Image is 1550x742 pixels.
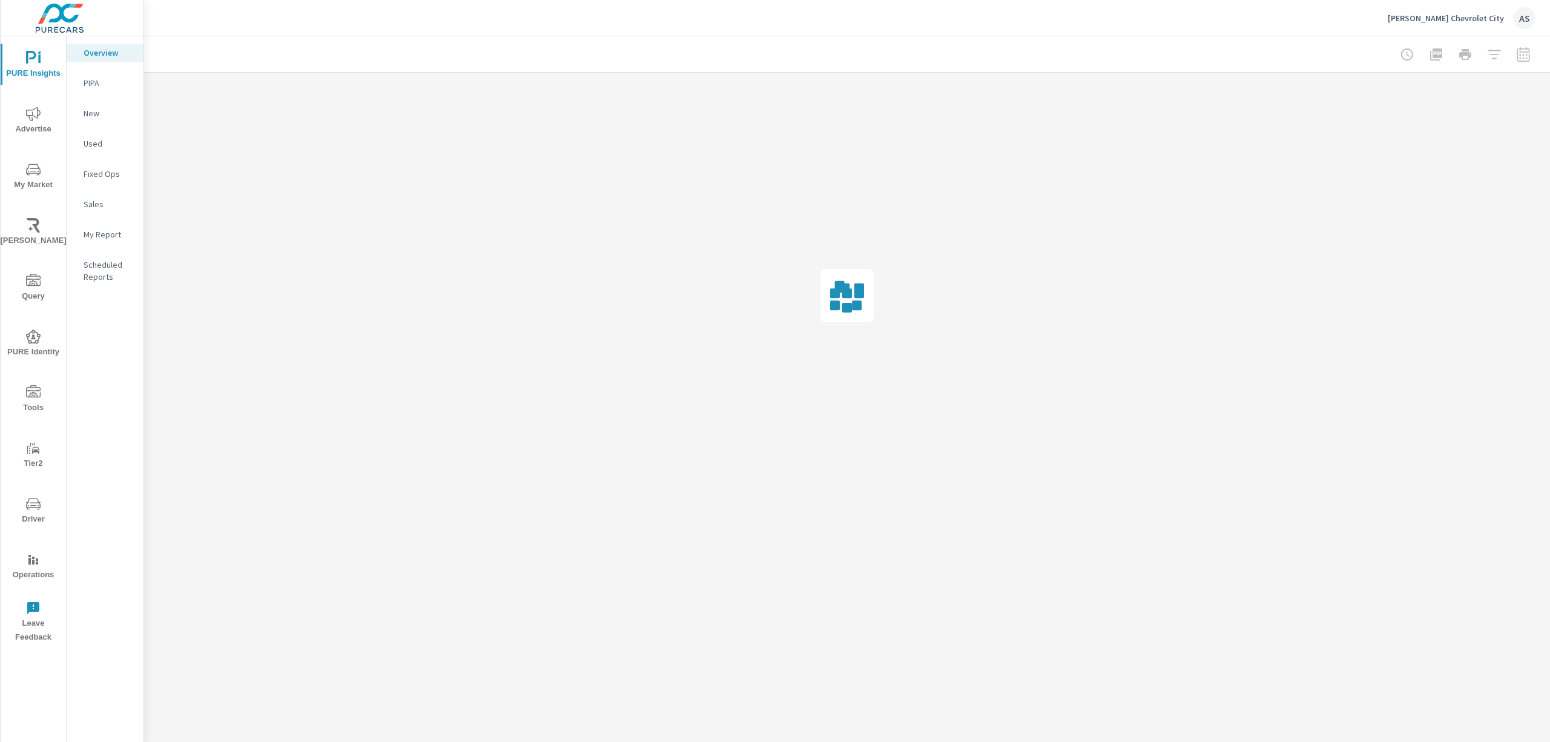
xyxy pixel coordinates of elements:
div: Used [67,134,143,153]
p: New [84,107,134,119]
div: Fixed Ops [67,165,143,183]
span: [PERSON_NAME] [4,218,62,248]
p: Sales [84,198,134,210]
p: Overview [84,47,134,59]
div: Scheduled Reports [67,256,143,286]
span: Driver [4,497,62,526]
div: My Report [67,225,143,243]
span: Leave Feedback [4,601,62,644]
p: Used [84,137,134,150]
span: Tools [4,385,62,415]
span: Query [4,274,62,303]
p: My Report [84,228,134,240]
div: nav menu [1,36,66,649]
div: New [67,104,143,122]
div: AS [1514,7,1535,29]
div: Sales [67,195,143,213]
div: PIPA [67,74,143,92]
p: Scheduled Reports [84,259,134,283]
p: Fixed Ops [84,168,134,180]
p: PIPA [84,77,134,89]
span: PURE Insights [4,51,62,81]
span: PURE Identity [4,330,62,359]
span: My Market [4,162,62,192]
span: Operations [4,552,62,582]
div: Overview [67,44,143,62]
span: Tier2 [4,441,62,471]
span: Advertise [4,107,62,136]
p: [PERSON_NAME] Chevrolet City [1388,13,1504,24]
